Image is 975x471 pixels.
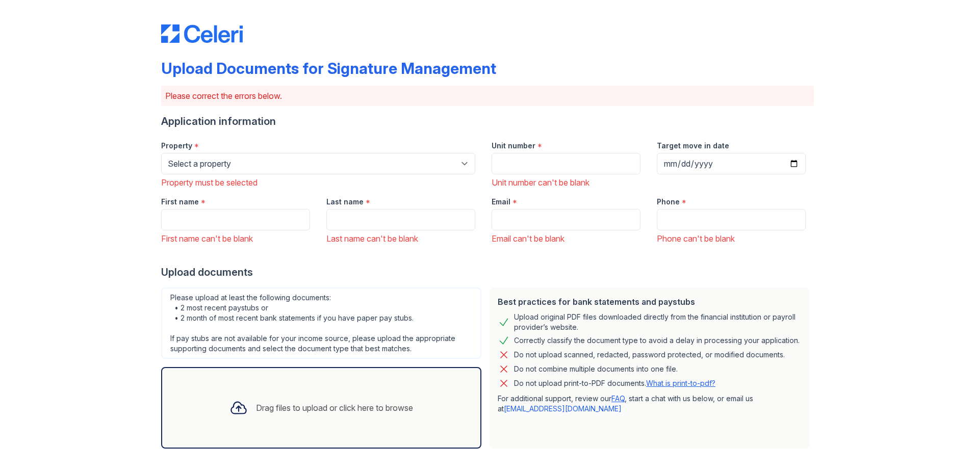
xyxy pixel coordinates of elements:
[498,296,802,308] div: Best practices for bank statements and paystubs
[514,378,715,388] p: Do not upload print-to-PDF documents.
[161,197,199,207] label: First name
[161,176,475,189] div: Property must be selected
[326,232,475,245] div: Last name can't be blank
[514,334,800,347] div: Correctly classify the document type to avoid a delay in processing your application.
[161,287,481,359] div: Please upload at least the following documents: • 2 most recent paystubs or • 2 month of most rec...
[498,394,802,414] p: For additional support, review our , start a chat with us below, or email us at
[161,114,814,128] div: Application information
[646,379,715,387] a: What is print-to-pdf?
[657,141,729,151] label: Target move in date
[611,394,625,403] a: FAQ
[492,141,535,151] label: Unit number
[161,141,192,151] label: Property
[165,90,810,102] p: Please correct the errors below.
[161,232,310,245] div: First name can't be blank
[326,197,364,207] label: Last name
[657,197,680,207] label: Phone
[514,312,802,332] div: Upload original PDF files downloaded directly from the financial institution or payroll provider’...
[161,265,814,279] div: Upload documents
[161,59,496,77] div: Upload Documents for Signature Management
[256,402,413,414] div: Drag files to upload or click here to browse
[657,232,806,245] div: Phone can't be blank
[514,363,678,375] div: Do not combine multiple documents into one file.
[161,24,243,43] img: CE_Logo_Blue-a8612792a0a2168367f1c8372b55b34899dd931a85d93a1a3d3e32e68fde9ad4.png
[492,176,640,189] div: Unit number can't be blank
[504,404,622,413] a: [EMAIL_ADDRESS][DOMAIN_NAME]
[492,232,640,245] div: Email can't be blank
[514,349,785,361] div: Do not upload scanned, redacted, password protected, or modified documents.
[492,197,510,207] label: Email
